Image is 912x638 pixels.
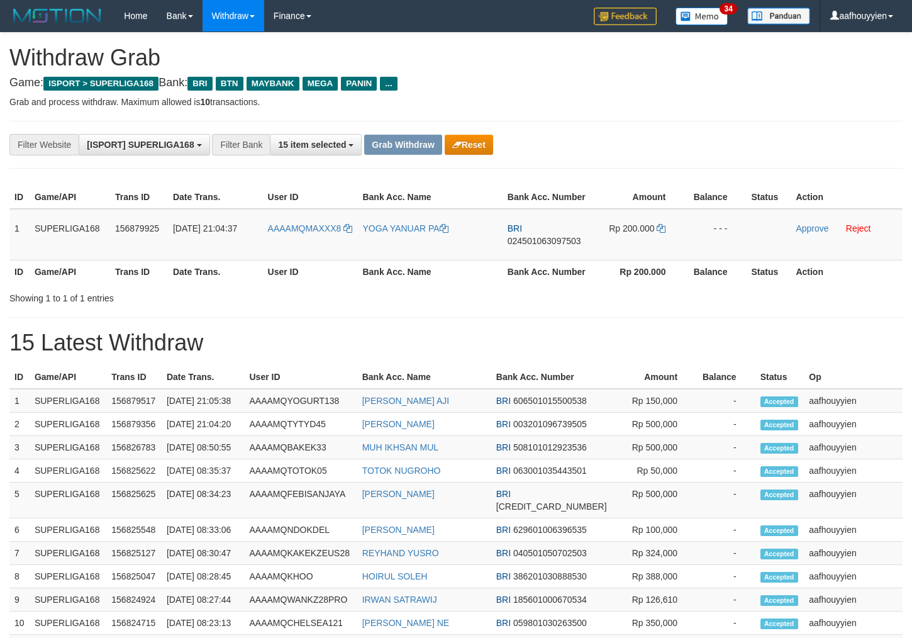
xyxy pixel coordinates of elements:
[30,483,106,518] td: SUPERLIGA168
[9,134,79,155] div: Filter Website
[594,8,657,25] img: Feedback.jpg
[760,549,798,559] span: Accepted
[106,389,162,413] td: 156879517
[245,389,357,413] td: AAAAMQYOGURT138
[30,612,106,635] td: SUPERLIGA168
[508,223,522,233] span: BRI
[760,490,798,500] span: Accepted
[9,459,30,483] td: 4
[30,389,106,413] td: SUPERLIGA168
[513,466,587,476] span: Copy 063001035443501 to clipboard
[362,618,449,628] a: [PERSON_NAME] NE
[720,3,737,14] span: 34
[804,366,903,389] th: Op
[9,209,30,260] td: 1
[760,618,798,629] span: Accepted
[357,366,491,389] th: Bank Acc. Name
[496,618,511,628] span: BRI
[30,366,106,389] th: Game/API
[268,223,353,233] a: AAAAMQMAXXX8
[106,483,162,518] td: 156825625
[760,572,798,583] span: Accepted
[245,413,357,436] td: AAAAMQTYTYD45
[110,260,168,283] th: Trans ID
[162,413,245,436] td: [DATE] 21:04:20
[9,96,903,108] p: Grab and process withdraw. Maximum allowed is transactions.
[696,565,755,588] td: -
[496,501,607,512] span: Copy 561601026725537 to clipboard
[162,612,245,635] td: [DATE] 08:23:13
[9,588,30,612] td: 9
[278,140,346,150] span: 15 item selected
[106,588,162,612] td: 156824924
[612,612,696,635] td: Rp 350,000
[9,518,30,542] td: 6
[746,186,791,209] th: Status
[30,209,110,260] td: SUPERLIGA168
[612,588,696,612] td: Rp 126,610
[513,595,587,605] span: Copy 185601000670534 to clipboard
[804,436,903,459] td: aafhouyyien
[362,419,435,429] a: [PERSON_NAME]
[612,518,696,542] td: Rp 100,000
[216,77,243,91] span: BTN
[362,489,435,499] a: [PERSON_NAME]
[9,366,30,389] th: ID
[380,77,397,91] span: ...
[9,542,30,565] td: 7
[30,186,110,209] th: Game/API
[696,542,755,565] td: -
[657,223,665,233] a: Copy 200000 to clipboard
[115,223,159,233] span: 156879925
[760,525,798,536] span: Accepted
[200,97,210,107] strong: 10
[9,6,105,25] img: MOTION_logo.png
[263,260,358,283] th: User ID
[110,186,168,209] th: Trans ID
[804,588,903,612] td: aafhouyyien
[9,483,30,518] td: 5
[496,595,511,605] span: BRI
[503,186,592,209] th: Bank Acc. Number
[30,260,110,283] th: Game/API
[696,518,755,542] td: -
[162,459,245,483] td: [DATE] 08:35:37
[612,565,696,588] td: Rp 388,000
[341,77,377,91] span: PANIN
[791,186,903,209] th: Action
[513,442,587,452] span: Copy 508101012923536 to clipboard
[796,223,828,233] a: Approve
[362,442,438,452] a: MUH IKHSAN MUL
[357,260,502,283] th: Bank Acc. Name
[362,525,435,535] a: [PERSON_NAME]
[696,389,755,413] td: -
[696,436,755,459] td: -
[612,542,696,565] td: Rp 324,000
[9,612,30,635] td: 10
[106,542,162,565] td: 156825127
[162,518,245,542] td: [DATE] 08:33:06
[162,366,245,389] th: Date Trans.
[362,571,428,581] a: HOIRUL SOLEH
[30,518,106,542] td: SUPERLIGA168
[30,565,106,588] td: SUPERLIGA168
[268,223,342,233] span: AAAAMQMAXXX8
[804,483,903,518] td: aafhouyyien
[696,483,755,518] td: -
[30,413,106,436] td: SUPERLIGA168
[676,8,728,25] img: Button%20Memo.svg
[496,489,511,499] span: BRI
[187,77,212,91] span: BRI
[245,612,357,635] td: AAAAMQCHELSEA121
[30,436,106,459] td: SUPERLIGA168
[791,260,903,283] th: Action
[106,436,162,459] td: 156826783
[106,459,162,483] td: 156825622
[245,459,357,483] td: AAAAMQTOTOK05
[760,420,798,430] span: Accepted
[9,186,30,209] th: ID
[303,77,338,91] span: MEGA
[696,413,755,436] td: -
[87,140,194,150] span: [ISPORT] SUPERLIGA168
[245,483,357,518] td: AAAAMQFEBISANJAYA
